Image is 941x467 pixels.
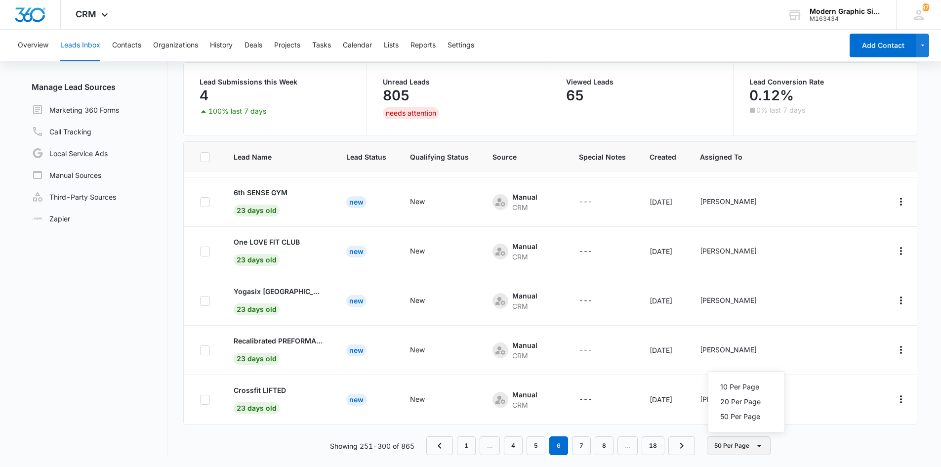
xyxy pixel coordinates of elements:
[343,30,372,61] button: Calendar
[700,246,775,257] div: - - Select to Edit Field
[579,344,610,356] div: - - Select to Edit Field
[234,237,300,247] p: One LOVE FIT CLUB
[512,241,537,252] div: Manual
[650,345,676,355] div: [DATE]
[448,30,474,61] button: Settings
[810,15,882,22] div: account id
[410,394,443,406] div: - - Select to Edit Field
[549,436,568,455] em: 6
[708,409,784,424] button: 50 Per Page
[512,301,537,311] div: CRM
[234,187,287,198] p: 6th SENSE GYM
[60,30,100,61] button: Leads Inbox
[492,291,555,311] div: - - Select to Edit Field
[457,436,476,455] a: Page 1
[579,295,610,307] div: - - Select to Edit Field
[234,385,286,395] p: Crossfit LIFTED
[346,198,367,206] a: New
[32,191,116,203] a: Third-Party Sources
[492,152,555,162] span: Source
[707,436,771,455] button: 50 Per Page
[426,436,453,455] a: Previous Page
[512,291,537,301] div: Manual
[492,389,555,410] div: - - Select to Edit Field
[579,246,592,257] div: ---
[579,394,592,406] div: ---
[566,87,584,103] p: 65
[700,394,775,406] div: - - Select to Edit Field
[32,104,119,116] a: Marketing 360 Forms
[234,237,323,264] a: One LOVE FIT CLUB23 days old
[234,336,323,363] a: Recalibrated PREFORMANCE23 days old
[700,344,757,355] div: [PERSON_NAME]
[410,246,443,257] div: - - Select to Edit Field
[346,196,367,208] div: New
[579,196,610,208] div: - - Select to Edit Field
[700,394,757,404] div: [PERSON_NAME]
[893,342,909,358] button: Actions
[893,391,909,407] button: Actions
[234,353,280,365] span: 23 days old
[700,196,775,208] div: - - Select to Edit Field
[708,380,784,394] button: 10 Per Page
[893,293,909,308] button: Actions
[512,389,537,400] div: Manual
[234,152,323,162] span: Lead Name
[200,87,208,103] p: 4
[410,295,443,307] div: - - Select to Edit Field
[410,30,436,61] button: Reports
[200,79,351,85] p: Lead Submissions this Week
[383,87,409,103] p: 805
[512,400,537,410] div: CRM
[579,344,592,356] div: ---
[410,344,443,356] div: - - Select to Edit Field
[210,30,233,61] button: History
[650,296,676,306] div: [DATE]
[346,344,367,356] div: New
[112,30,141,61] button: Contacts
[234,303,280,315] span: 23 days old
[810,7,882,15] div: account name
[700,344,775,356] div: - - Select to Edit Field
[346,152,386,162] span: Lead Status
[234,205,280,216] span: 23 days old
[512,350,537,361] div: CRM
[504,436,523,455] a: Page 4
[756,107,805,114] p: 0% last 7 days
[720,383,761,390] div: 10 Per Page
[346,295,367,307] div: New
[274,30,300,61] button: Projects
[32,147,108,159] a: Local Service Ads
[346,394,367,406] div: New
[32,126,91,137] a: Call Tracking
[234,286,323,313] a: Yogasix [GEOGRAPHIC_DATA]23 days old
[383,107,439,119] div: needs attention
[234,187,323,214] a: 6th SENSE GYM23 days old
[208,108,266,115] p: 100% last 7 days
[24,81,167,93] h3: Manage Lead Sources
[700,295,757,305] div: [PERSON_NAME]
[668,436,695,455] a: Next Page
[383,79,534,85] p: Unread Leads
[579,196,592,208] div: ---
[346,346,367,354] a: New
[579,152,626,162] span: Special Notes
[720,398,761,405] div: 20 Per Page
[512,340,537,350] div: Manual
[312,30,331,61] button: Tasks
[650,197,676,207] div: [DATE]
[579,394,610,406] div: - - Select to Edit Field
[720,413,761,420] div: 50 Per Page
[346,247,367,255] a: New
[234,385,323,412] a: Crossfit LIFTED23 days old
[234,254,280,266] span: 23 days old
[893,243,909,259] button: Actions
[566,79,717,85] p: Viewed Leads
[384,30,399,61] button: Lists
[700,152,775,162] span: Assigned To
[32,169,101,181] a: Manual Sources
[234,286,323,297] p: Yogasix [GEOGRAPHIC_DATA]
[492,192,555,212] div: - - Select to Edit Field
[346,246,367,257] div: New
[410,394,425,404] div: New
